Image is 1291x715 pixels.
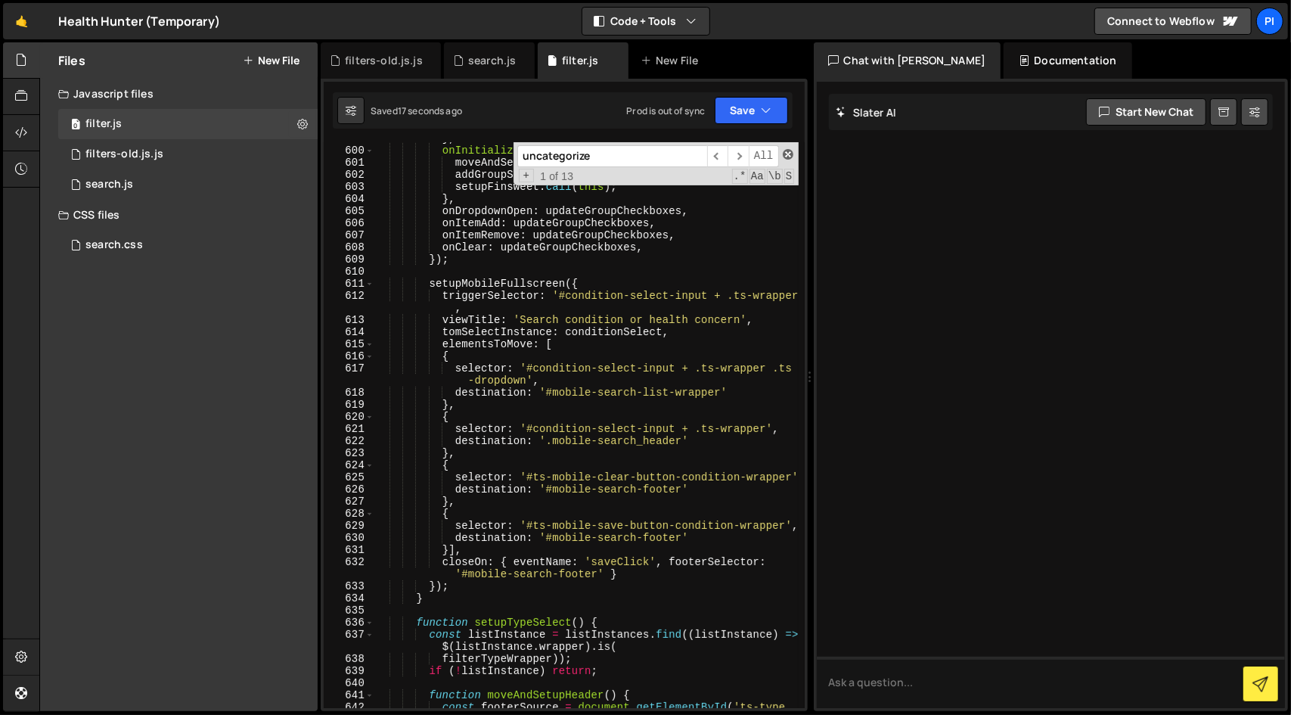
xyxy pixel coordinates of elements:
span: ​ [707,145,728,167]
span: Toggle Replace mode [519,169,535,182]
button: Start new chat [1086,98,1206,126]
div: 634 [324,592,374,605]
div: 635 [324,605,374,617]
div: New File [641,53,704,68]
div: Prod is out of sync [626,104,705,117]
div: 623 [324,447,374,459]
div: filters-old.js.js [85,148,163,161]
div: 624 [324,459,374,471]
div: 611 [324,278,374,290]
div: 629 [324,520,374,532]
span: RegExp Search [732,169,748,184]
a: 🤙 [3,3,40,39]
div: 618 [324,387,374,399]
button: Code + Tools [582,8,709,35]
div: Javascript files [40,79,318,109]
div: filters-old.js.js [345,53,423,68]
div: 626 [324,483,374,496]
div: 620 [324,411,374,423]
div: 628 [324,508,374,520]
div: 609 [324,253,374,266]
h2: Files [58,52,85,69]
div: search.css [85,238,143,252]
div: Health Hunter (Temporary) [58,12,220,30]
div: search.js [85,178,133,191]
span: 0 [71,120,80,132]
div: 607 [324,229,374,241]
input: Search for [517,145,707,167]
div: 641 [324,689,374,701]
button: Save [715,97,788,124]
div: 632 [324,556,374,580]
div: Chat with [PERSON_NAME] [814,42,1001,79]
div: 615 [324,338,374,350]
div: 619 [324,399,374,411]
button: New File [243,54,299,67]
div: 605 [324,205,374,217]
div: 608 [324,241,374,253]
div: 601 [324,157,374,169]
div: 638 [324,653,374,665]
div: 600 [324,145,374,157]
div: 16494/44708.js [58,109,318,139]
div: 627 [324,496,374,508]
div: 639 [324,665,374,677]
div: 602 [324,169,374,181]
div: 631 [324,544,374,556]
span: Search In Selection [784,169,794,184]
div: 17 seconds ago [398,104,462,117]
span: 1 of 13 [534,170,579,182]
span: Whole Word Search [767,169,783,184]
div: 16494/45743.css [58,230,318,260]
span: CaseSensitive Search [749,169,765,184]
div: 613 [324,314,374,326]
h2: Slater AI [836,105,897,120]
div: 621 [324,423,374,435]
div: CSS files [40,200,318,230]
div: 16494/45041.js [58,169,318,200]
div: 603 [324,181,374,193]
div: 616 [324,350,374,362]
div: 612 [324,290,374,314]
div: search.js [468,53,516,68]
div: 614 [324,326,374,338]
a: Pi [1256,8,1283,35]
div: Documentation [1004,42,1131,79]
span: Alt-Enter [749,145,779,167]
div: 16494/45764.js [58,139,318,169]
div: Saved [371,104,462,117]
a: Connect to Webflow [1094,8,1252,35]
div: 622 [324,435,374,447]
div: 640 [324,677,374,689]
div: filter.js [85,117,122,131]
div: filter.js [562,53,598,68]
span: ​ [728,145,749,167]
div: 633 [324,580,374,592]
div: 636 [324,617,374,629]
div: 617 [324,362,374,387]
div: 604 [324,193,374,205]
div: 610 [324,266,374,278]
div: 630 [324,532,374,544]
div: 625 [324,471,374,483]
div: 606 [324,217,374,229]
div: 637 [324,629,374,653]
